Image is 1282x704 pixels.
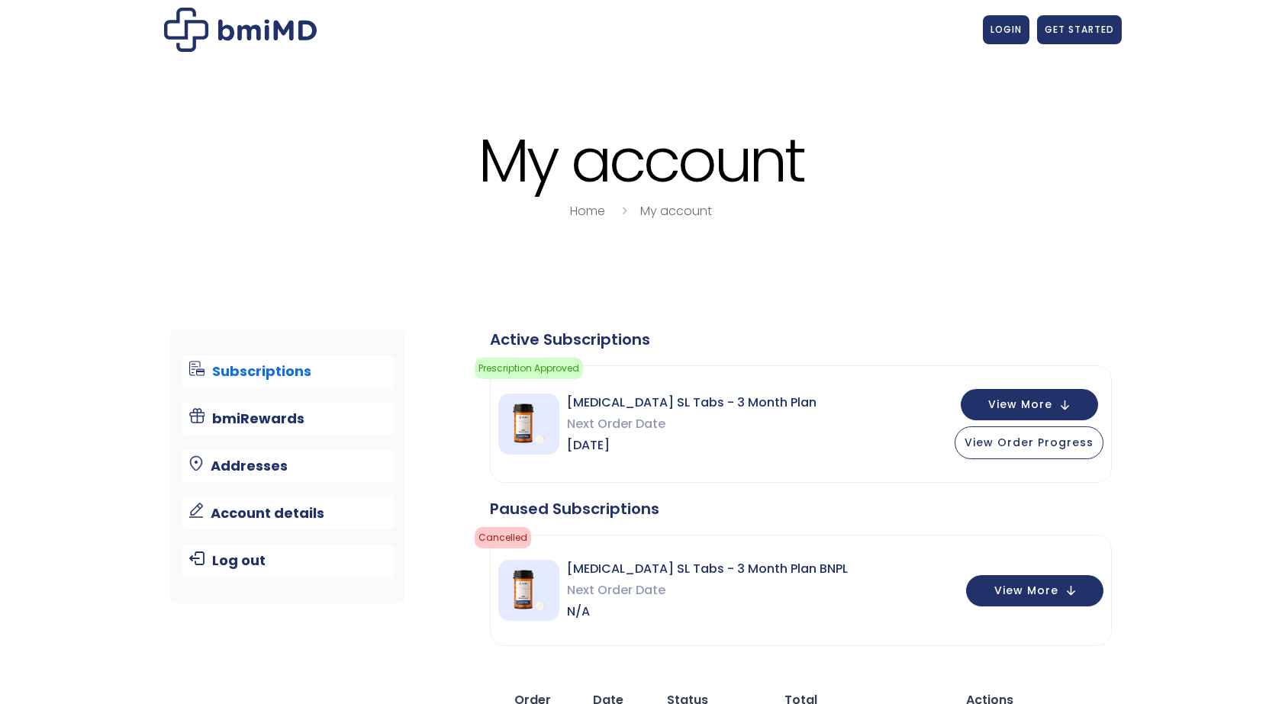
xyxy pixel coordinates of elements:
span: [DATE] [567,435,817,456]
span: Next Order Date [567,580,848,601]
button: View More [961,389,1098,420]
span: Next Order Date [567,413,817,435]
span: N/A [567,601,848,622]
i: breadcrumbs separator [616,202,633,220]
span: View More [988,400,1052,410]
a: GET STARTED [1037,15,1122,44]
span: GET STARTED [1045,23,1114,36]
img: Sermorelin SL Tabs - 3 Month Plan [498,394,559,455]
a: bmiRewards [182,403,395,435]
span: View Order Progress [965,435,1094,450]
a: Account details [182,497,395,529]
button: View More [966,575,1103,606]
button: View Order Progress [955,426,1103,459]
a: Log out [182,545,395,577]
span: LOGIN [990,23,1022,36]
nav: Account pages [170,329,406,603]
span: [MEDICAL_DATA] SL Tabs - 3 Month Plan [567,392,817,413]
img: Sermorelin SL Tabs - 3 Month Plan BNPL [498,560,559,621]
div: Active Subscriptions [490,329,1112,350]
a: Subscriptions [182,355,395,387]
a: LOGIN [983,15,1029,44]
img: My account [164,8,317,52]
h1: My account [160,128,1122,193]
div: Paused Subscriptions [490,498,1112,519]
span: cancelled [475,527,531,548]
span: Prescription Approved [475,358,583,379]
a: Home [570,202,605,220]
span: View More [994,586,1058,596]
a: My account [640,202,712,220]
a: Addresses [182,450,395,482]
span: [MEDICAL_DATA] SL Tabs - 3 Month Plan BNPL [567,558,848,580]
